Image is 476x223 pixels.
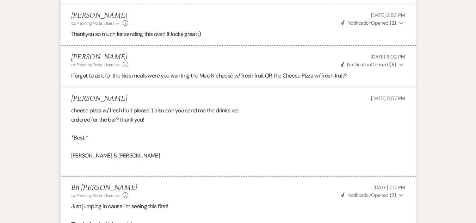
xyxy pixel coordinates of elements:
[389,61,396,68] strong: ( 5 )
[71,20,115,26] span: to: Planning Portal Users
[341,61,396,68] span: Opened
[71,106,405,169] div: cheese pizza w/ fresh fruit please :) also can you send me the drinks we ordered for the bar? tha...
[71,53,129,62] h5: [PERSON_NAME]
[371,54,405,60] span: [DATE] 3:02 PM
[340,19,405,27] button: NotificationOpened (2)
[71,11,129,20] h5: [PERSON_NAME]
[71,202,405,211] p: Just jumping in cause I'm seeing this first!
[340,192,405,199] button: NotificationOpened (7)
[71,192,121,199] button: to: Planning Portal Users
[71,94,127,103] h5: [PERSON_NAME]
[71,71,405,80] p: I forgot to ask, for the kids meals were you wanting the Mac N cheese w/ fresh fruit OR the Chees...
[373,184,405,191] span: [DATE] 7:17 PM
[71,62,115,68] span: to: Planning Portal Users
[71,20,121,26] button: to: Planning Portal Users
[347,20,371,26] span: Notification
[390,192,396,198] strong: ( 7 )
[71,184,137,192] h5: Bri [PERSON_NAME]
[347,192,371,198] span: Notification
[71,62,121,68] button: to: Planning Portal Users
[390,20,396,26] strong: ( 2 )
[341,20,396,26] span: Opened
[71,193,115,198] span: to: Planning Portal Users
[71,30,405,39] p: Thankyou so much for sending this over! It looks great :)
[371,12,405,18] span: [DATE] 2:53 PM
[371,95,405,101] span: [DATE] 5:57 PM
[347,61,371,68] span: Notification
[340,61,405,68] button: NotificationOpened (5)
[341,192,396,198] span: Opened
